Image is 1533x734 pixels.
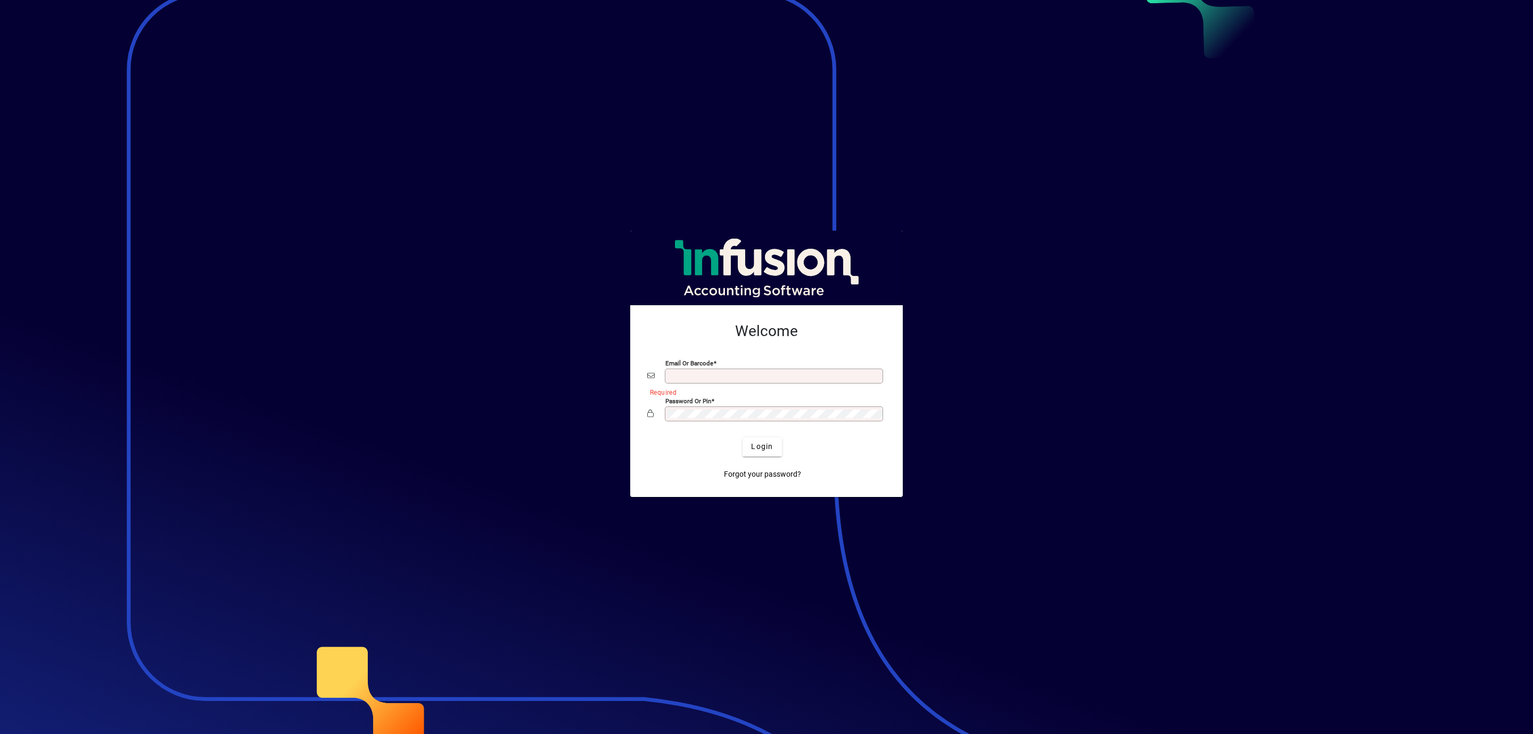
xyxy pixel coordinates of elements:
[665,359,713,366] mat-label: Email or Barcode
[647,322,886,340] h2: Welcome
[650,386,877,397] mat-error: Required
[724,469,801,480] span: Forgot your password?
[751,441,773,452] span: Login
[720,465,805,484] a: Forgot your password?
[743,437,781,456] button: Login
[665,397,711,404] mat-label: Password or Pin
